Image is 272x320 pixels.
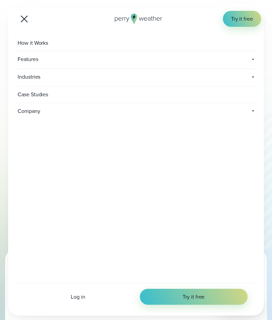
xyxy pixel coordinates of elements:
a: Log in [24,293,132,301]
a: How it Works [16,35,256,51]
a: Try it free [140,289,248,305]
span: Industries [16,69,217,85]
a: Case Studies [16,86,256,103]
span: Features [16,51,132,67]
span: Try it free [231,15,253,23]
span: Try it free [183,293,205,301]
span: Log in [71,293,85,301]
a: Try it free [223,11,261,27]
span: Company [16,103,83,119]
span: How it Works [16,35,51,51]
span: Case Studies [16,86,51,102]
